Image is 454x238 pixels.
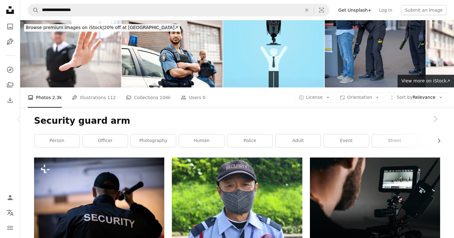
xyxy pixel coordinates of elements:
a: Illustrations [4,35,16,48]
span: Sort by [397,95,412,100]
span: 104k [160,94,171,101]
a: person [34,134,79,147]
span: License [306,95,323,100]
button: Menu [4,222,16,234]
a: Log in [375,5,396,15]
span: Relevance [397,94,435,101]
a: Explore [4,63,16,76]
a: adult [276,134,321,147]
a: View more on iStock↗ [398,75,454,87]
button: Language [4,206,16,219]
a: Collections [4,79,16,91]
button: Orientation [336,92,383,103]
img: Security Camera with Pictogram Business Person [223,20,324,87]
a: Collections 104k [126,87,171,108]
button: Search Unsplash [28,4,39,16]
a: Illustrations 112 [72,87,116,108]
button: Clear [300,4,314,16]
a: Photos [4,20,16,33]
img: Security check [325,20,426,87]
a: Log in / Sign up [4,191,16,204]
a: police [227,134,272,147]
form: Find visuals sitewide [28,4,329,16]
a: Next [416,89,454,149]
a: Browse premium images on iStock|20% off at [GEOGRAPHIC_DATA]↗ [20,20,184,35]
span: 112 [108,94,116,101]
span: View more on iStock ↗ [401,78,450,83]
a: human [179,134,224,147]
a: Users 0 [181,87,206,108]
img: Asian man, police and arms crossed in city for law enforcement, protection or street safety. Port... [122,20,223,87]
a: street [372,134,417,147]
span: 20% off at [GEOGRAPHIC_DATA] ↗ [26,25,178,30]
button: Visual search [314,4,329,16]
button: Sort byRelevance [386,92,446,103]
a: a man wearing a hat and a uniform [172,198,302,204]
span: Browse premium images on iStock | [26,25,104,30]
span: 0 [203,94,206,101]
a: Get Unsplash+ [335,5,375,15]
a: event [324,134,369,147]
a: Security Guard Walking Building Perimeter With Flashlight At Night [34,198,164,204]
img: Security guard holding hand out [20,20,121,87]
h1: Security guard arm [34,115,440,127]
span: Orientation [347,95,372,100]
a: officer [83,134,128,147]
a: photography [131,134,176,147]
button: License [295,92,334,103]
button: Submit an image [401,5,446,15]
